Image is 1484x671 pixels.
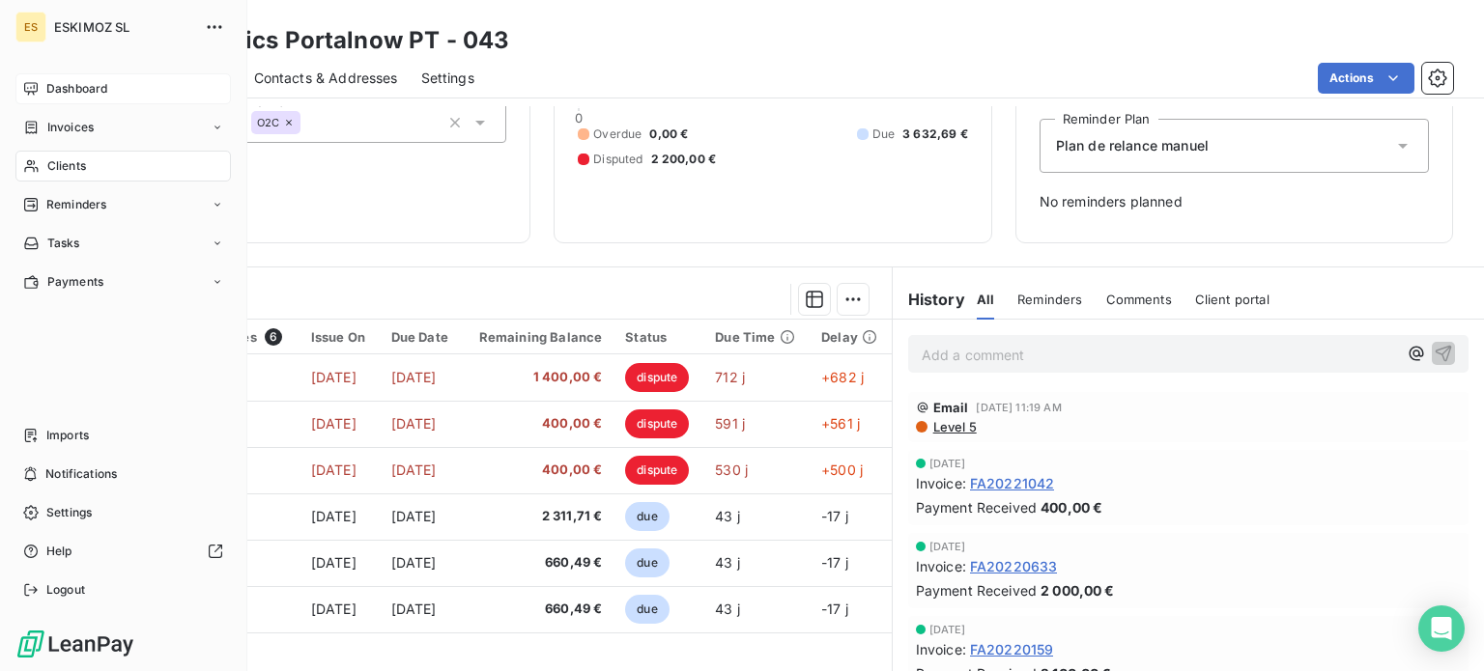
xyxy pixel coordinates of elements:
span: [DATE] [391,508,437,524]
span: [DATE] 11:19 AM [976,402,1061,413]
span: -17 j [821,508,848,524]
span: Settings [421,69,474,88]
span: [DATE] [311,369,357,385]
span: [DATE] [391,369,437,385]
span: due [625,595,669,624]
span: Due [872,126,895,143]
span: 1 400,00 € [474,368,603,387]
span: [DATE] [311,601,357,617]
span: [DATE] [311,508,357,524]
span: 400,00 € [1041,497,1102,517]
span: [DATE] [391,601,437,617]
span: [DATE] [391,554,437,571]
a: Reminders [15,189,231,220]
span: 660,49 € [474,600,603,619]
span: No reminders planned [1040,192,1429,211]
span: 660,49 € [474,553,603,573]
span: [DATE] [391,415,437,432]
span: Dashboard [46,80,107,98]
span: due [625,548,669,577]
span: Payments [47,273,103,291]
span: Overdue [593,126,642,143]
span: 0 [575,110,583,126]
h3: Analytics Portalnow PT - 043 [170,23,509,58]
span: Email [933,400,969,415]
span: [DATE] [929,541,966,552]
span: Invoice : [916,556,966,576]
a: Help [15,536,231,567]
input: Add a tag [300,114,316,131]
button: Actions [1318,63,1414,94]
span: Invoice : [916,639,966,659]
span: 0,00 € [649,126,688,143]
a: Clients [15,151,231,182]
span: due [625,502,669,531]
div: Remaining Balance [474,329,603,345]
span: 3 632,69 € [902,126,968,143]
div: ES [15,12,46,42]
a: Invoices [15,112,231,143]
span: -17 j [821,554,848,571]
span: [DATE] [929,458,966,469]
a: Dashboard [15,73,231,104]
div: Due Time [715,329,798,345]
div: Due Date [391,329,451,345]
img: Logo LeanPay [15,629,135,659]
span: O2C [257,117,279,128]
span: +561 j [821,415,860,432]
span: ESKIMOZ SL [54,19,193,35]
span: FA20220159 [970,639,1054,659]
span: Client portal [1195,292,1270,307]
span: FA20220633 [970,556,1058,576]
span: 2 311,71 € [474,507,603,526]
span: Clients [47,157,86,175]
span: [DATE] [929,624,966,635]
span: Plan de relance manuel [1056,136,1209,155]
span: [DATE] [311,554,357,571]
div: Issue On [311,329,368,345]
span: All [977,292,994,307]
span: Help [46,543,72,560]
span: Logout [46,581,85,599]
span: dispute [625,409,689,438]
a: Settings [15,497,231,528]
span: FA20221042 [970,473,1055,493]
span: Notifications [45,465,117,483]
span: dispute [625,363,689,392]
span: Settings [46,504,92,521]
span: Comments [1106,292,1172,307]
span: Tasks [47,235,80,252]
a: Tasks [15,228,231,259]
span: 400,00 € [474,414,603,433]
a: Imports [15,420,231,451]
span: Contacts & Addresses [254,69,398,88]
div: Status [625,329,692,345]
span: Invoice : [916,473,966,493]
span: -17 j [821,601,848,617]
span: 43 j [715,554,740,571]
span: [DATE] [311,415,357,432]
span: Level 5 [931,419,977,434]
span: 400,00 € [474,461,603,480]
span: 530 j [715,461,748,478]
span: Payment Received [916,497,1037,517]
a: Payments [15,266,231,297]
span: Disputed [593,151,642,168]
span: 43 j [715,601,740,617]
span: 43 j [715,508,740,524]
span: 2 000,00 € [1041,580,1115,601]
span: dispute [625,456,689,485]
span: [DATE] [391,461,437,478]
span: Reminders [1017,292,1082,307]
h6: History [893,288,965,311]
span: 712 j [715,369,745,385]
span: Imports [46,427,89,444]
span: Payment Received [916,580,1037,601]
span: 2 200,00 € [651,151,717,168]
span: +500 j [821,461,863,478]
span: Invoices [47,119,94,136]
span: [DATE] [311,461,357,478]
div: Open Intercom Messenger [1418,605,1465,652]
span: 591 j [715,415,745,432]
span: 6 [265,328,282,346]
